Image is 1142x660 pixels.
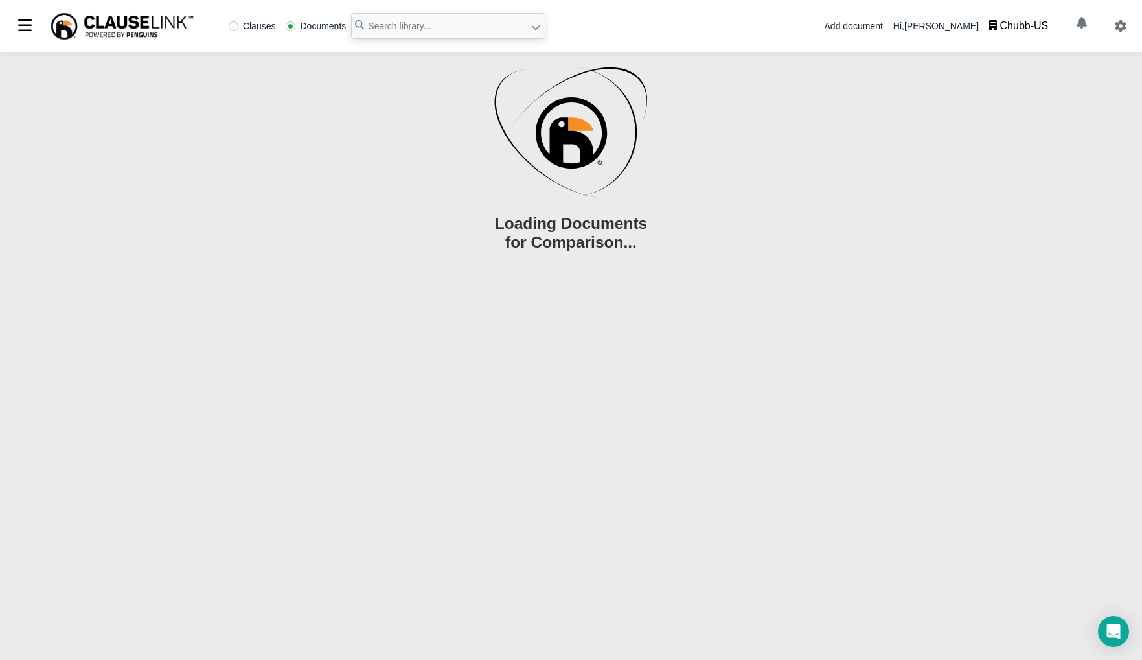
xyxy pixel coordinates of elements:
[351,13,545,39] input: Search library...
[490,214,652,252] h3: Loading Documents for Comparison...
[979,13,1058,39] button: Chubb-US
[490,52,652,214] img: Loading...
[229,21,276,30] label: Clauses
[825,19,883,33] div: Add document
[893,13,1058,39] div: Hi, [PERSON_NAME]
[1000,18,1049,34] div: Chubb-US
[49,12,195,41] img: ClauseLink
[286,21,346,30] label: Documents
[1098,616,1129,647] div: Open Intercom Messenger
